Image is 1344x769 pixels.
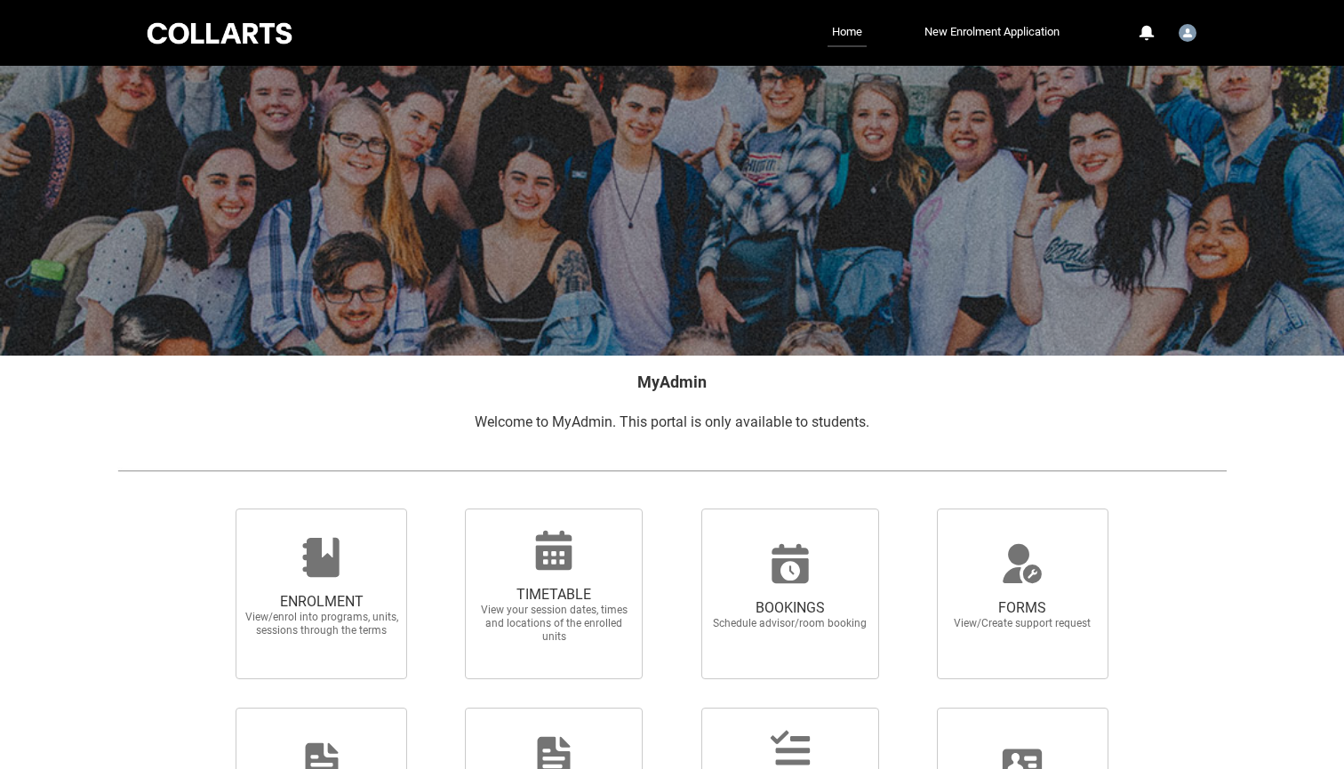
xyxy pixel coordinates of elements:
span: View/enrol into programs, units, sessions through the terms [244,611,400,637]
span: Schedule advisor/room booking [712,617,868,630]
button: User Profile Student.szervop.20252915 [1174,17,1201,45]
span: TIMETABLE [476,586,632,604]
a: Home [828,19,867,47]
span: View/Create support request [944,617,1100,630]
span: Welcome to MyAdmin. This portal is only available to students. [475,413,869,430]
h2: MyAdmin [117,370,1227,394]
span: View your session dates, times and locations of the enrolled units [476,604,632,644]
a: New Enrolment Application [920,19,1064,45]
span: ENROLMENT [244,593,400,611]
span: BOOKINGS [712,599,868,617]
img: Student.szervop.20252915 [1179,24,1196,42]
span: FORMS [944,599,1100,617]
